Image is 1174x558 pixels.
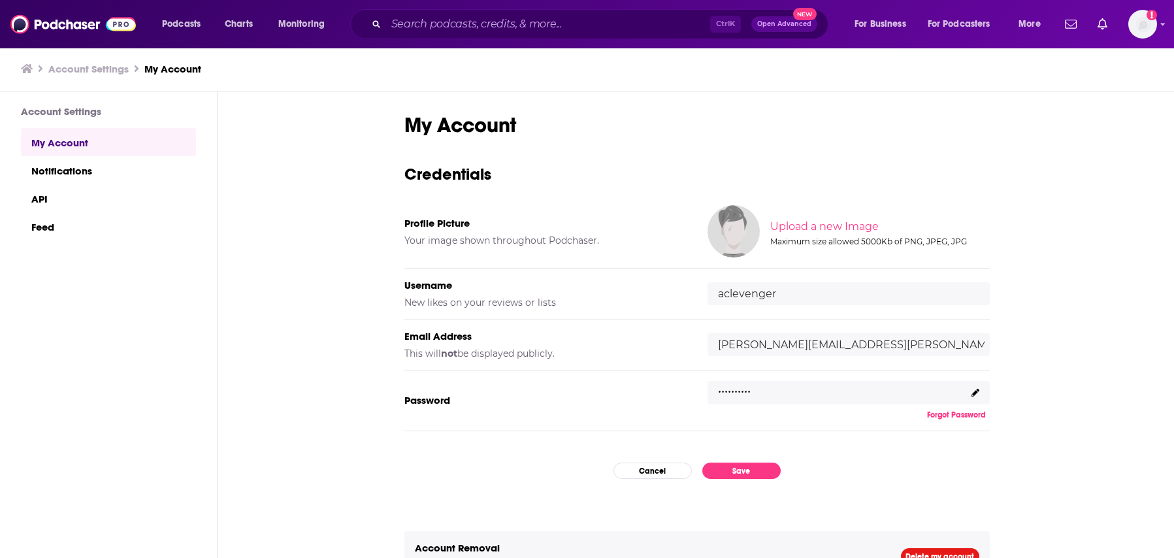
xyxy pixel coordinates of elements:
[1128,10,1157,39] img: User Profile
[1009,14,1057,35] button: open menu
[404,348,687,359] h5: This will be displayed publicly.
[21,128,196,156] a: My Account
[386,14,710,35] input: Search podcasts, credits, & more...
[702,463,781,479] button: Save
[404,279,687,291] h5: Username
[928,15,990,33] span: For Podcasters
[1060,13,1082,35] a: Show notifications dropdown
[757,21,811,27] span: Open Advanced
[613,463,692,479] button: Cancel
[216,14,261,35] a: Charts
[404,217,687,229] h5: Profile Picture
[363,9,841,39] div: Search podcasts, credits, & more...
[1128,10,1157,39] span: Logged in as aclevenger
[404,297,687,308] h5: New likes on your reviews or lists
[144,63,201,75] a: My Account
[21,105,196,118] h3: Account Settings
[1092,13,1113,35] a: Show notifications dropdown
[708,333,990,356] input: email
[845,14,922,35] button: open menu
[708,282,990,305] input: username
[404,394,687,406] h5: Password
[269,14,342,35] button: open menu
[21,184,196,212] a: API
[1147,10,1157,20] svg: Add a profile image
[404,330,687,342] h5: Email Address
[21,156,196,184] a: Notifications
[153,14,218,35] button: open menu
[278,15,325,33] span: Monitoring
[10,12,136,37] img: Podchaser - Follow, Share and Rate Podcasts
[923,410,990,420] button: Forgot Password
[770,237,987,246] div: Maximum size allowed 5000Kb of PNG, JPEG, JPG
[718,378,751,397] p: ..........
[751,16,817,32] button: Open AdvancedNew
[404,164,990,184] h3: Credentials
[708,205,760,257] img: Your profile image
[225,15,253,33] span: Charts
[1019,15,1041,33] span: More
[404,112,990,138] h1: My Account
[919,14,1009,35] button: open menu
[793,8,817,20] span: New
[855,15,906,33] span: For Business
[441,348,457,359] b: not
[404,235,687,246] h5: Your image shown throughout Podchaser.
[1128,10,1157,39] button: Show profile menu
[710,16,741,33] span: Ctrl K
[48,63,129,75] a: Account Settings
[21,212,196,240] a: Feed
[162,15,201,33] span: Podcasts
[415,542,880,554] h5: Account Removal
